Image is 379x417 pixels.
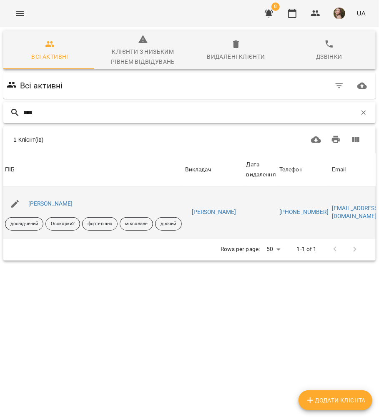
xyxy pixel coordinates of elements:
[20,79,63,92] h6: Всі активні
[161,221,176,228] p: діючий
[192,208,236,216] a: [PERSON_NAME]
[5,165,15,175] div: ПІБ
[279,165,303,175] div: Sort
[346,130,366,150] button: Вигляд колонок
[31,52,68,62] div: Всі активні
[13,132,175,147] div: 1 Клієнт(ів)
[306,130,326,150] button: Завантажити CSV
[332,165,346,175] div: Email
[28,200,73,207] a: [PERSON_NAME]
[185,165,211,175] div: Викладач
[125,221,148,228] p: міксоване
[246,160,276,179] div: Дата видалення
[279,208,329,215] a: [PHONE_NUMBER]
[120,217,153,231] div: міксоване
[326,130,346,150] button: Друк
[263,243,283,255] div: 50
[82,217,118,231] div: фортепіано
[155,217,182,231] div: діючий
[334,8,345,19] img: 11ae2f933a9898bf6e312c35cd936515.jpg
[246,160,276,179] div: Sort
[45,217,80,231] div: Осокорки2
[5,165,182,175] span: ПІБ
[51,221,75,228] p: Осокорки2
[88,221,112,228] p: фортепіано
[10,221,38,228] p: досвідчений
[101,47,184,67] div: Клієнти з низьким рівнем відвідувань
[5,165,15,175] div: Sort
[279,165,329,175] span: Телефон
[279,165,303,175] div: Телефон
[5,217,43,231] div: досвідчений
[297,245,317,254] p: 1-1 of 1
[332,165,346,175] div: Sort
[354,5,369,21] button: UA
[3,126,376,153] div: Table Toolbar
[316,52,342,62] div: Дзвінки
[185,165,243,175] span: Викладач
[185,165,211,175] div: Sort
[10,3,30,23] button: Menu
[207,52,265,62] div: Видалені клієнти
[271,3,280,11] span: 8
[357,9,366,18] span: UA
[221,245,260,254] p: Rows per page:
